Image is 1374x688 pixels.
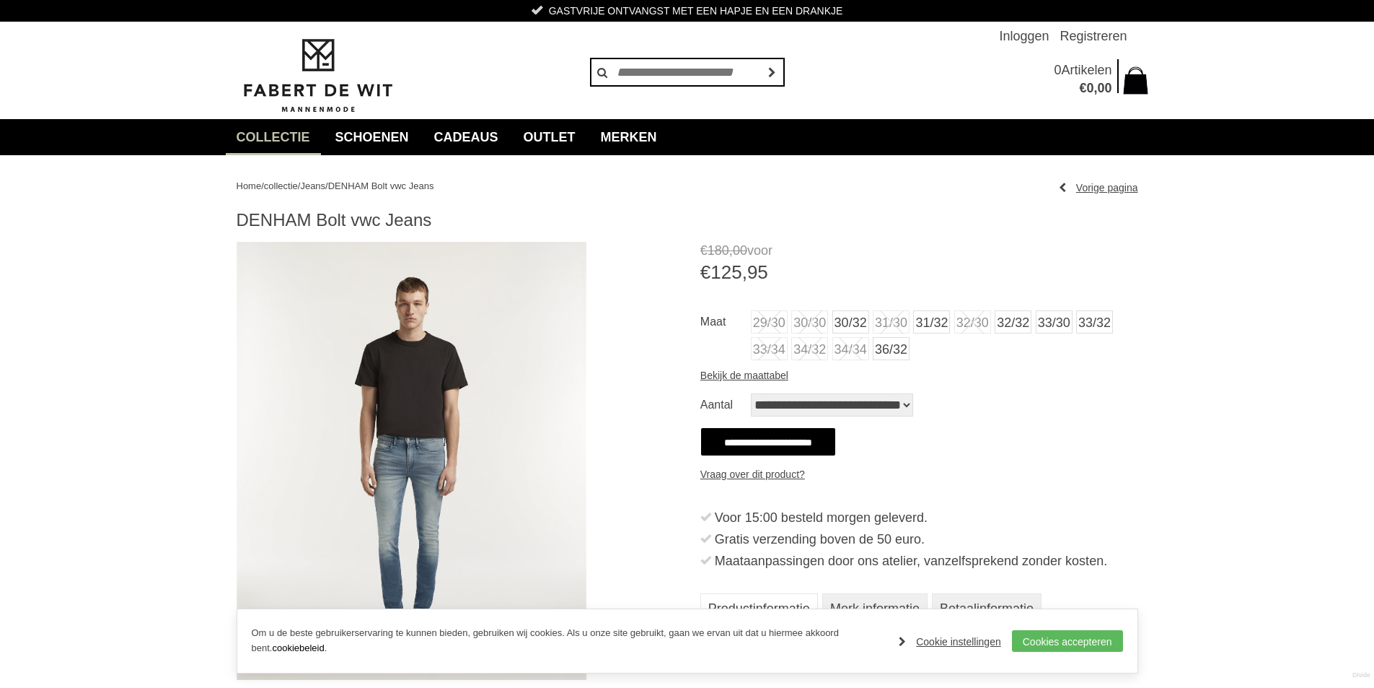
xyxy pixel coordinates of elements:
[733,243,747,258] span: 00
[1061,63,1111,77] span: Artikelen
[899,631,1001,653] a: Cookie instellingen
[995,310,1031,334] a: 32/32
[325,119,420,155] a: Schoenen
[700,365,788,386] a: Bekijk de maattabel
[1012,630,1123,652] a: Cookies accepteren
[261,180,264,191] span: /
[1076,310,1113,334] a: 33/32
[715,528,1138,550] div: Gratis verzending boven de 50 euro.
[1036,310,1073,334] a: 33/30
[272,643,324,653] a: cookiebeleid
[822,593,928,622] a: Merk informatie
[300,180,325,191] a: Jeans
[700,242,1138,260] span: voor
[700,243,708,258] span: €
[590,119,668,155] a: Merken
[328,180,434,191] a: DENHAM Bolt vwc Jeans
[1079,81,1086,95] span: €
[700,261,710,283] span: €
[1060,22,1127,51] a: Registreren
[513,119,586,155] a: Outlet
[237,180,262,191] a: Home
[729,243,733,258] span: ,
[237,209,1138,231] h1: DENHAM Bolt vwc Jeans
[873,337,910,360] a: 36/32
[298,180,301,191] span: /
[252,626,885,656] p: Om u de beste gebruikerservaring te kunnen bieden, gebruiken wij cookies. Als u onze site gebruik...
[913,310,950,334] a: 31/32
[700,593,818,622] a: Productinformatie
[423,119,509,155] a: Cadeaus
[700,310,1138,365] ul: Maat
[700,463,805,485] a: Vraag over dit product?
[226,119,321,155] a: collectie
[1097,81,1111,95] span: 00
[1086,81,1093,95] span: 0
[1059,177,1138,199] a: Vorige pagina
[1054,63,1061,77] span: 0
[710,261,741,283] span: 125
[932,593,1041,622] a: Betaalinformatie
[742,261,747,283] span: ,
[715,507,1138,528] div: Voor 15:00 besteld morgen geleverd.
[1352,666,1370,684] a: Divide
[700,550,1138,572] li: Maataanpassingen door ons atelier, vanzelfsprekend zonder kosten.
[708,243,729,258] span: 180
[700,393,751,417] label: Aantal
[237,37,399,115] img: Fabert de Wit
[747,261,768,283] span: 95
[999,22,1049,51] a: Inloggen
[325,180,328,191] span: /
[1093,81,1097,95] span: ,
[237,242,587,680] img: DENHAM Bolt vwc Jeans
[264,180,298,191] a: collectie
[832,310,869,334] a: 30/32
